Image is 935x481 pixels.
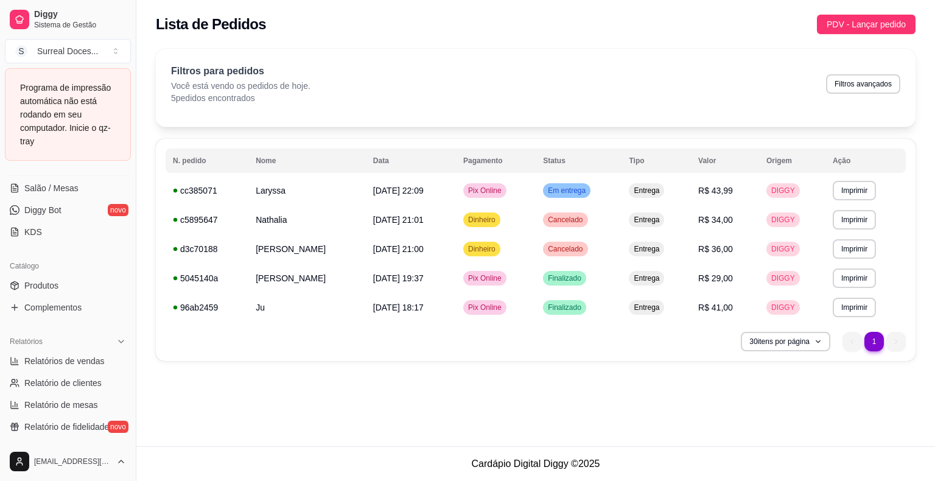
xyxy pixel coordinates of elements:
[248,264,366,293] td: [PERSON_NAME]
[825,149,906,173] th: Ação
[248,293,366,322] td: Ju
[833,269,876,288] button: Imprimir
[466,273,504,283] span: Pix Online
[741,332,830,351] button: 30itens por página
[34,9,126,20] span: Diggy
[691,149,759,173] th: Valor
[24,377,102,389] span: Relatório de clientes
[24,301,82,314] span: Complementos
[24,279,58,292] span: Produtos
[373,273,424,283] span: [DATE] 19:37
[5,447,131,476] button: [EMAIL_ADDRESS][DOMAIN_NAME]
[5,222,131,242] a: KDS
[864,332,884,351] li: pagination item 1 active
[466,186,504,195] span: Pix Online
[24,182,79,194] span: Salão / Mesas
[833,298,876,317] button: Imprimir
[37,45,98,57] div: Surreal Doces ...
[545,244,585,254] span: Cancelado
[545,273,584,283] span: Finalizado
[34,457,111,466] span: [EMAIL_ADDRESS][DOMAIN_NAME]
[20,81,116,148] div: Programa de impressão automática não está rodando em seu computador. Inicie o qz-tray
[545,186,588,195] span: Em entrega
[817,15,916,34] button: PDV - Lançar pedido
[545,215,585,225] span: Cancelado
[156,15,266,34] h2: Lista de Pedidos
[631,303,662,312] span: Entrega
[698,303,733,312] span: R$ 41,00
[5,200,131,220] a: Diggy Botnovo
[5,417,131,437] a: Relatório de fidelidadenovo
[248,176,366,205] td: Laryssa
[622,149,691,173] th: Tipo
[826,74,900,94] button: Filtros avançados
[171,80,310,92] p: Você está vendo os pedidos de hoje.
[769,303,797,312] span: DIGGY
[5,373,131,393] a: Relatório de clientes
[769,273,797,283] span: DIGGY
[366,149,456,173] th: Data
[698,273,733,283] span: R$ 29,00
[466,303,504,312] span: Pix Online
[769,215,797,225] span: DIGGY
[373,186,424,195] span: [DATE] 22:09
[5,351,131,371] a: Relatórios de vendas
[698,215,733,225] span: R$ 34,00
[5,395,131,415] a: Relatório de mesas
[631,215,662,225] span: Entrega
[545,303,584,312] span: Finalizado
[5,256,131,276] div: Catálogo
[698,244,733,254] span: R$ 36,00
[24,421,109,433] span: Relatório de fidelidade
[631,186,662,195] span: Entrega
[5,276,131,295] a: Produtos
[536,149,622,173] th: Status
[836,326,912,357] nav: pagination navigation
[34,20,126,30] span: Sistema de Gestão
[24,204,61,216] span: Diggy Bot
[248,205,366,234] td: Nathalia
[631,273,662,283] span: Entrega
[373,215,424,225] span: [DATE] 21:01
[769,244,797,254] span: DIGGY
[173,272,241,284] div: 5045140a
[833,181,876,200] button: Imprimir
[166,149,248,173] th: N. pedido
[173,243,241,255] div: d3c70188
[171,64,310,79] p: Filtros para pedidos
[173,301,241,314] div: 96ab2459
[248,234,366,264] td: [PERSON_NAME]
[248,149,366,173] th: Nome
[759,149,825,173] th: Origem
[373,303,424,312] span: [DATE] 18:17
[631,244,662,254] span: Entrega
[136,446,935,481] footer: Cardápio Digital Diggy © 2025
[5,5,131,34] a: DiggySistema de Gestão
[5,178,131,198] a: Salão / Mesas
[833,210,876,230] button: Imprimir
[24,399,98,411] span: Relatório de mesas
[10,337,43,346] span: Relatórios
[171,92,310,104] p: 5 pedidos encontrados
[466,215,498,225] span: Dinheiro
[173,214,241,226] div: c5895647
[5,298,131,317] a: Complementos
[456,149,536,173] th: Pagamento
[833,239,876,259] button: Imprimir
[769,186,797,195] span: DIGGY
[466,244,498,254] span: Dinheiro
[15,45,27,57] span: S
[373,244,424,254] span: [DATE] 21:00
[173,184,241,197] div: cc385071
[24,355,105,367] span: Relatórios de vendas
[5,39,131,63] button: Select a team
[24,226,42,238] span: KDS
[698,186,733,195] span: R$ 43,99
[827,18,906,31] span: PDV - Lançar pedido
